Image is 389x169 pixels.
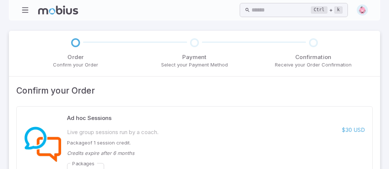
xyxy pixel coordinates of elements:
p: Order [53,53,98,61]
img: hexagon.svg [357,4,368,16]
h4: Confirm your Order [16,84,373,97]
p: Live group sessions run by a coach. [67,128,264,136]
p: $ 30 USD [342,126,365,134]
kbd: Ctrl [311,6,328,14]
img: Ad hoc Sessions [24,127,61,162]
p: Payment [161,53,228,61]
p: Select your Payment Method [161,61,228,69]
span: Ad hoc Sessions [67,114,264,122]
p: Credits expire after 6 months [67,150,261,157]
label: Packages [72,160,94,167]
p: Package of 1 session credit. [67,139,264,147]
div: + [311,6,343,14]
p: Confirmation [275,53,352,61]
p: Confirm your Order [53,61,98,69]
p: Receive your Order Confirmation [275,61,352,69]
kbd: k [334,6,343,14]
